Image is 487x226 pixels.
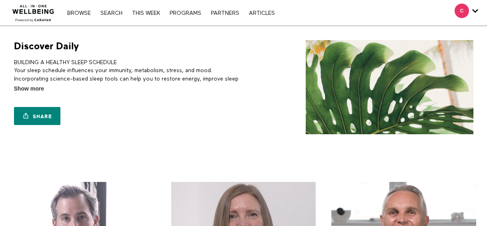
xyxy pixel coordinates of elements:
[14,85,44,93] span: Show more
[306,40,473,134] img: Discover Daily
[63,10,95,16] a: Browse
[63,9,279,17] nav: Primary
[14,40,79,52] h1: Discover Daily
[14,107,60,125] a: Share
[96,10,126,16] a: Search
[14,59,241,91] p: BUILDING A HEALTHY SLEEP SCHEDULE Your sleep schedule influences your immunity, metabolism, stres...
[166,10,205,16] a: PROGRAMS
[245,10,279,16] a: ARTICLES
[128,10,164,16] a: THIS WEEK
[207,10,243,16] a: PARTNERS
